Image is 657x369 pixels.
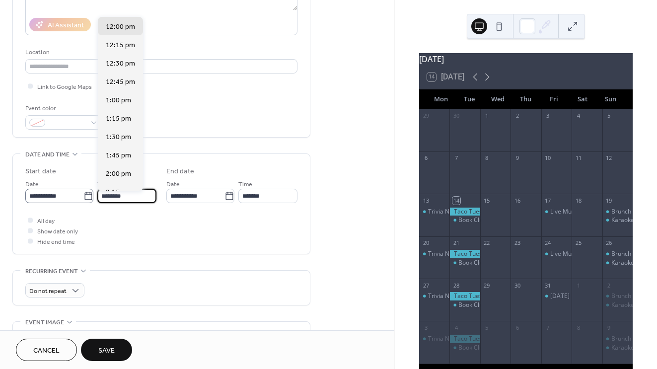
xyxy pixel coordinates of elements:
[541,250,572,258] div: Live Music!
[550,208,579,216] div: Live Music
[106,169,131,179] span: 2:00 pm
[37,226,78,237] span: Show date only
[422,154,430,162] div: 6
[428,250,460,258] div: Trivia Night
[37,216,55,226] span: All day
[611,344,636,352] div: Karaoke!
[106,150,131,161] span: 1:45 pm
[605,239,613,247] div: 26
[513,239,521,247] div: 23
[483,282,491,289] div: 29
[419,292,449,300] div: Trivia Night
[605,197,613,204] div: 19
[37,82,92,92] span: Link to Google Maps
[449,344,480,352] div: Book Club
[483,154,491,162] div: 8
[568,89,596,109] div: Sat
[449,259,480,267] div: Book Club
[428,208,460,216] div: Trivia Night
[483,324,491,331] div: 5
[605,112,613,120] div: 5
[575,112,582,120] div: 4
[419,335,449,343] div: Trivia Night
[611,335,631,343] div: Brunch
[513,282,521,289] div: 30
[602,292,633,300] div: Brunch
[449,216,480,224] div: Book Club
[575,154,582,162] div: 11
[106,114,131,124] span: 1:15 pm
[449,208,480,216] div: Taco Tuesday!
[611,216,636,224] div: Karaoke!
[575,197,582,204] div: 18
[544,239,552,247] div: 24
[452,282,460,289] div: 28
[106,59,135,69] span: 12:30 pm
[602,344,633,352] div: Karaoke!
[458,301,486,309] div: Book Club
[25,317,64,328] span: Event image
[544,282,552,289] div: 31
[452,324,460,331] div: 4
[483,197,491,204] div: 15
[419,208,449,216] div: Trivia Night
[458,344,486,352] div: Book Club
[602,335,633,343] div: Brunch
[602,208,633,216] div: Brunch
[166,166,194,177] div: End date
[544,197,552,204] div: 17
[238,179,252,190] span: Time
[97,179,111,190] span: Time
[611,292,631,300] div: Brunch
[540,89,568,109] div: Fri
[449,335,480,343] div: Taco Tuesday!
[419,53,633,65] div: [DATE]
[611,259,636,267] div: Karaoke!
[550,250,581,258] div: Live Music!
[605,324,613,331] div: 9
[422,197,430,204] div: 13
[422,112,430,120] div: 29
[511,89,540,109] div: Thu
[98,346,115,356] span: Save
[513,197,521,204] div: 16
[611,301,636,309] div: Karaoke!
[458,259,486,267] div: Book Club
[106,95,131,106] span: 1:00 pm
[605,282,613,289] div: 2
[483,239,491,247] div: 22
[106,40,135,51] span: 12:15 pm
[455,89,484,109] div: Tue
[575,239,582,247] div: 25
[25,166,56,177] div: Start date
[166,179,180,190] span: Date
[25,149,70,160] span: Date and time
[452,239,460,247] div: 21
[419,250,449,258] div: Trivia Night
[602,250,633,258] div: Brunch
[449,250,480,258] div: Taco Tuesday!
[25,103,100,114] div: Event color
[33,346,60,356] span: Cancel
[611,208,631,216] div: Brunch
[575,282,582,289] div: 1
[449,292,480,300] div: Taco Tuesday!
[513,154,521,162] div: 9
[602,259,633,267] div: Karaoke!
[513,112,521,120] div: 2
[428,335,460,343] div: Trivia Night
[25,47,295,58] div: Location
[602,216,633,224] div: Karaoke!
[25,179,39,190] span: Date
[550,292,586,300] div: [DATE] Bash!
[29,286,67,297] span: Do not repeat
[106,132,131,143] span: 1:30 pm
[513,324,521,331] div: 6
[428,292,460,300] div: Trivia Night
[605,154,613,162] div: 12
[575,324,582,331] div: 8
[106,22,135,32] span: 12:00 pm
[16,339,77,361] button: Cancel
[544,112,552,120] div: 3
